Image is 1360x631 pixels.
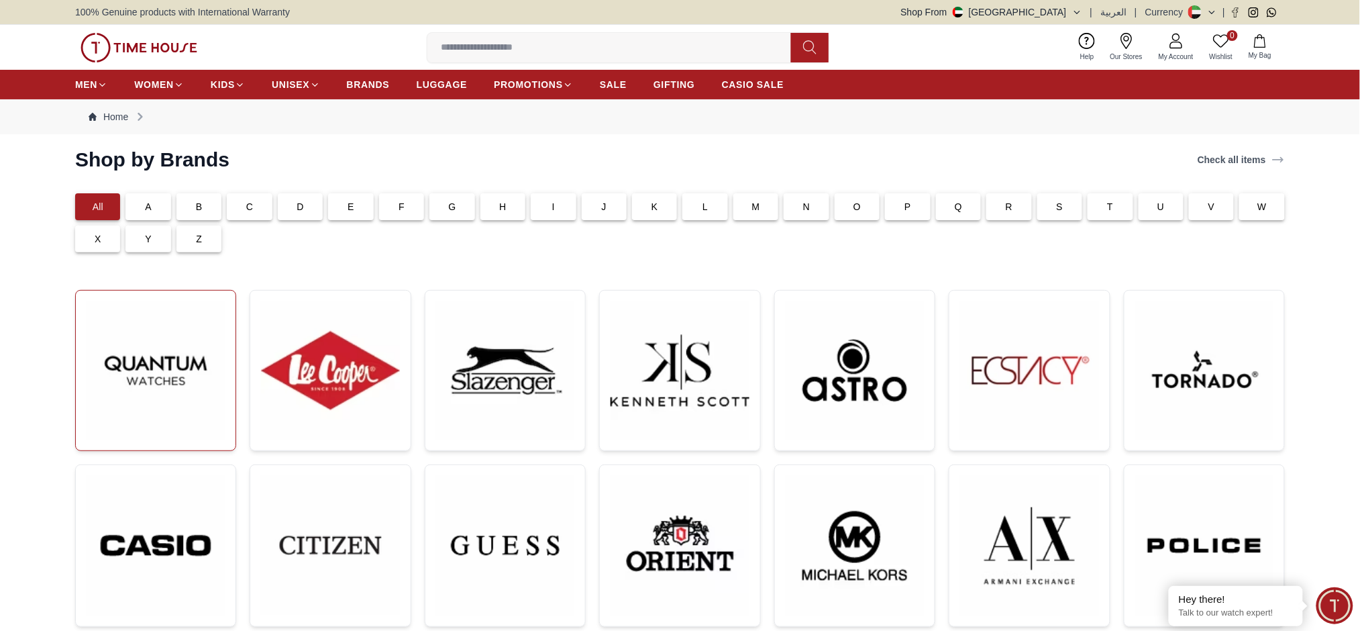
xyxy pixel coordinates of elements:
img: United Arab Emirates [953,7,963,17]
a: Help [1072,30,1102,64]
img: ... [960,476,1098,616]
button: Shop From[GEOGRAPHIC_DATA] [901,5,1082,19]
span: | [1090,5,1093,19]
a: KIDS [211,72,245,97]
span: LUGGAGE [417,78,468,91]
span: SALE [600,78,627,91]
span: My Account [1153,52,1199,62]
span: UNISEX [272,78,309,91]
span: My Bag [1243,50,1277,60]
span: KIDS [211,78,235,91]
a: Check all items [1195,150,1288,169]
p: Talk to our watch expert! [1179,608,1293,619]
span: 100% Genuine products with International Warranty [75,5,290,19]
p: B [196,200,203,213]
a: 0Wishlist [1202,30,1241,64]
img: ... [87,476,225,616]
img: ... [786,476,924,616]
a: Instagram [1249,7,1259,17]
img: ... [611,301,749,440]
span: Our Stores [1105,52,1148,62]
span: | [1222,5,1225,19]
p: Q [955,200,962,213]
p: Y [145,232,152,246]
div: Hey there! [1179,593,1293,606]
span: CASIO SALE [722,78,784,91]
p: K [651,200,658,213]
a: MEN [75,72,107,97]
a: Whatsapp [1267,7,1277,17]
p: T [1107,200,1113,213]
p: N [803,200,810,213]
span: | [1135,5,1137,19]
p: All [93,200,103,213]
nav: Breadcrumb [75,99,1285,134]
p: I [552,200,555,213]
button: العربية [1100,5,1127,19]
span: Wishlist [1204,52,1238,62]
button: My Bag [1241,32,1279,63]
span: GIFTING [653,78,695,91]
a: CASIO SALE [722,72,784,97]
img: ... [786,301,924,440]
img: ... [261,301,399,440]
a: Our Stores [1102,30,1151,64]
p: R [1006,200,1012,213]
p: O [853,200,861,213]
p: L [702,200,708,213]
span: MEN [75,78,97,91]
img: ... [1135,476,1273,616]
p: U [1157,200,1164,213]
div: Currency [1145,5,1189,19]
span: Help [1075,52,1100,62]
img: ... [261,476,399,614]
a: Home [89,110,128,124]
p: X [95,232,101,246]
p: P [904,200,911,213]
a: UNISEX [272,72,319,97]
p: D [297,200,303,213]
p: Z [196,232,202,246]
img: ... [87,301,225,440]
p: V [1208,200,1215,213]
h2: Shop by Brands [75,148,229,172]
a: BRANDS [347,72,390,97]
span: WOMEN [134,78,174,91]
img: ... [960,301,1098,440]
p: F [399,200,405,213]
a: GIFTING [653,72,695,97]
img: ... [436,476,574,616]
a: PROMOTIONS [494,72,573,97]
p: A [145,200,152,213]
a: WOMEN [134,72,184,97]
span: BRANDS [347,78,390,91]
span: 0 [1227,30,1238,41]
p: M [752,200,760,213]
span: PROMOTIONS [494,78,563,91]
a: Facebook [1231,7,1241,17]
p: C [246,200,253,213]
img: ... [81,33,197,62]
p: G [448,200,456,213]
a: SALE [600,72,627,97]
img: ... [1135,301,1273,440]
a: LUGGAGE [417,72,468,97]
img: ... [611,476,749,616]
img: ... [436,301,574,440]
p: W [1257,200,1266,213]
p: H [499,200,506,213]
div: Chat Widget [1316,587,1353,624]
p: J [602,200,607,213]
p: S [1057,200,1063,213]
p: E [348,200,354,213]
